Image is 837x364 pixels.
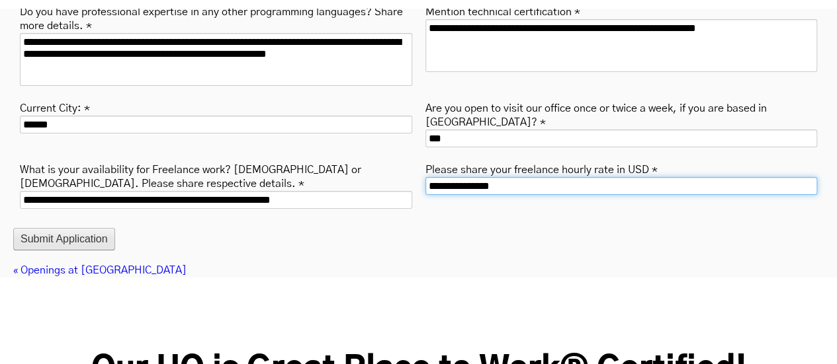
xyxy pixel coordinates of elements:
[20,2,412,33] label: Do you have professional expertise in any other programming languages? Share more details. *
[20,98,90,116] label: Current City: *
[13,228,115,250] button: Submit Application
[425,98,818,129] label: Are you open to visit our office once or twice a week, if you are based in [GEOGRAPHIC_DATA]? *
[20,160,412,191] label: What is your availability for Freelance work? [DEMOGRAPHIC_DATA] or [DEMOGRAPHIC_DATA]. Please sh...
[425,160,658,177] label: Please share your freelance hourly rate in USD *
[425,2,580,19] label: Mention technical certification *
[13,265,187,275] a: « Openings at [GEOGRAPHIC_DATA]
